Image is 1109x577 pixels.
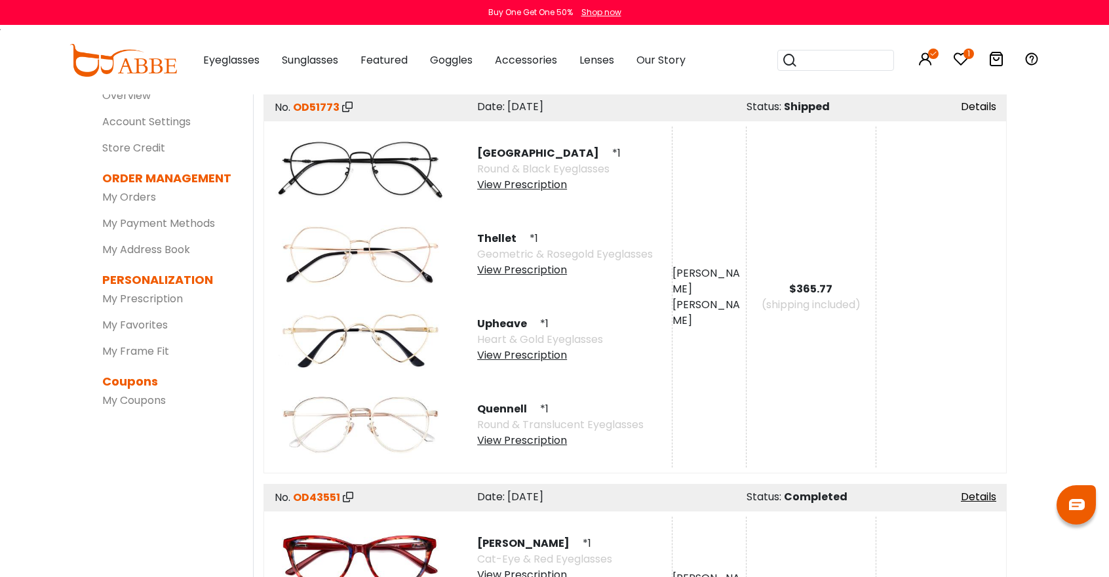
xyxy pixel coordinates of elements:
[575,7,621,18] a: Shop now
[477,401,537,416] span: Quennell
[477,177,621,193] div: View Prescription
[747,297,876,313] div: (shipping included)
[69,44,177,77] img: abbeglasses.com
[102,271,233,288] dt: PERSONALIZATION
[507,489,543,504] span: [DATE]
[963,49,974,59] i: 1
[360,52,408,68] span: Featured
[477,247,653,262] span: Geometric & Rosegold Eyeglasses
[102,88,151,103] a: Overview
[282,52,338,68] span: Sunglasses
[961,99,996,114] a: Details
[102,169,233,187] dt: ORDER MANAGEMENT
[672,266,746,297] div: [PERSON_NAME]
[507,99,543,114] span: [DATE]
[102,291,183,306] a: My Prescription
[102,140,165,155] a: Store Credit
[275,127,446,212] img: product image
[275,212,446,297] img: product image
[477,348,603,363] div: View Prescription
[784,489,847,504] span: Completed
[477,417,644,432] span: Round & Translucent Eyeglasses
[102,216,215,231] a: My Payment Methods
[747,99,781,114] span: Status:
[672,297,746,328] div: [PERSON_NAME]
[477,536,580,551] span: [PERSON_NAME]
[784,99,830,114] span: Shipped
[495,52,557,68] span: Accessories
[477,433,644,448] div: View Prescription
[102,393,166,408] a: My Coupons
[477,231,527,246] span: Thellet
[477,551,612,567] span: Cat-Eye & Red Eyeglasses
[477,161,610,176] span: Round & Black Eyeglasses
[293,490,340,505] span: OD43551
[636,52,686,68] span: Our Story
[102,189,156,205] a: My Orders
[477,316,537,331] span: Upheave
[477,146,610,161] span: [GEOGRAPHIC_DATA]
[477,489,505,504] span: Date:
[579,52,614,68] span: Lenses
[961,489,996,504] a: Details
[102,317,168,332] a: My Favorites
[275,490,290,505] span: No.
[953,54,969,69] a: 1
[275,297,446,382] img: product image
[102,344,169,359] a: My Frame Fit
[102,372,233,390] dt: Coupons
[477,262,653,278] div: View Prescription
[477,99,505,114] span: Date:
[747,281,876,297] div: $365.77
[102,114,191,129] a: Account Settings
[488,7,573,18] div: Buy One Get One 50%
[430,52,473,68] span: Goggles
[747,489,781,504] span: Status:
[102,242,190,257] a: My Address Book
[275,382,446,468] img: product image
[581,7,621,18] div: Shop now
[477,332,603,347] span: Heart & Gold Eyeglasses
[203,52,260,68] span: Eyeglasses
[275,100,290,115] span: No.
[293,100,340,115] span: OD51773
[1069,499,1085,510] img: chat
